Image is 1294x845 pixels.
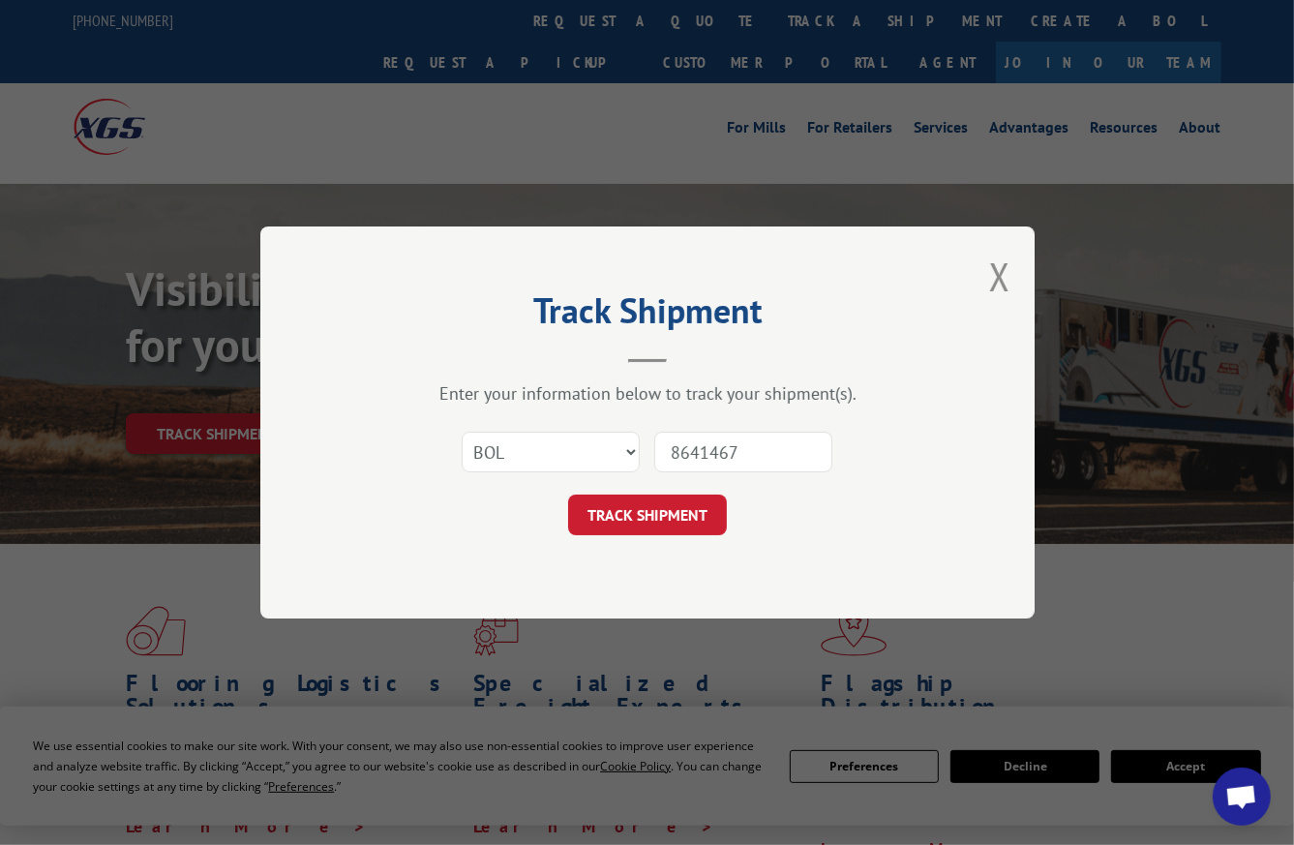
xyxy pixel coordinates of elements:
[357,297,938,334] h2: Track Shipment
[357,382,938,405] div: Enter your information below to track your shipment(s).
[989,251,1010,302] button: Close modal
[1213,768,1271,826] div: Open chat
[654,432,832,472] input: Number(s)
[568,495,727,535] button: TRACK SHIPMENT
